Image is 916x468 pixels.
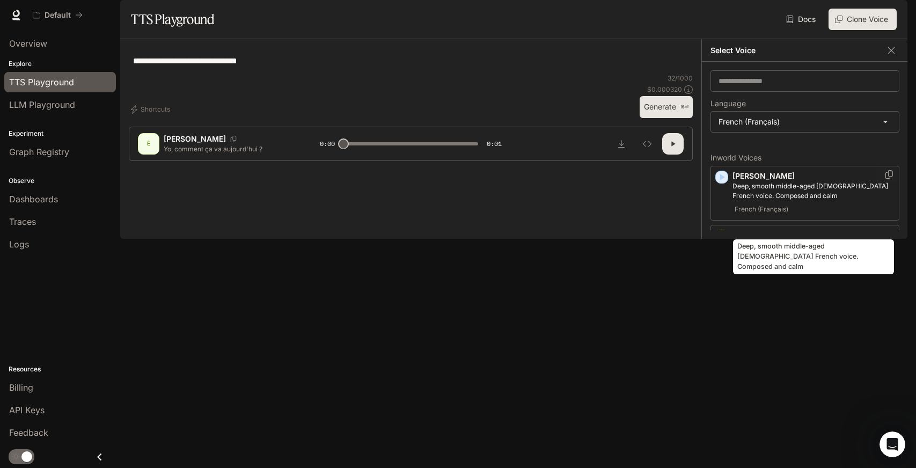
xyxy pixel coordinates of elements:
[636,133,658,155] button: Inspect
[829,9,897,30] button: Clone Voice
[732,171,895,181] p: [PERSON_NAME]
[710,154,899,162] p: Inworld Voices
[226,136,241,142] button: Copy Voice ID
[640,96,693,118] button: Generate⌘⏎
[680,104,688,111] p: ⌘⏎
[732,230,895,240] p: [PERSON_NAME]
[131,9,214,30] h1: TTS Playground
[611,133,632,155] button: Download audio
[164,134,226,144] p: [PERSON_NAME]
[129,101,174,118] button: Shortcuts
[140,135,157,152] div: É
[164,144,294,153] p: Yo, comment ça va aujourd'hui ?
[487,138,502,149] span: 0:01
[28,4,87,26] button: All workspaces
[880,432,905,457] iframe: Intercom live chat
[884,170,895,179] button: Copy Voice ID
[732,203,790,216] span: French (Français)
[320,138,335,149] span: 0:00
[45,11,71,20] p: Default
[647,85,682,94] p: $ 0.000320
[668,74,693,83] p: 32 / 1000
[710,100,746,107] p: Language
[733,239,894,274] div: Deep, smooth middle-aged [DEMOGRAPHIC_DATA] French voice. Composed and calm
[784,9,820,30] a: Docs
[711,112,899,132] div: French (Français)
[732,181,895,201] p: Deep, smooth middle-aged male French voice. Composed and calm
